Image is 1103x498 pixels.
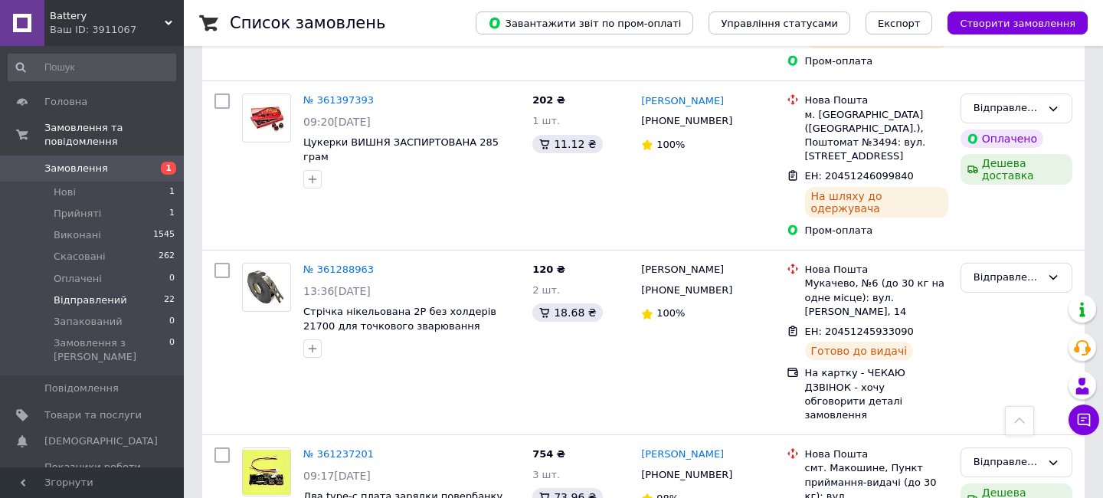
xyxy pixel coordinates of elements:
[532,303,602,322] div: 18.68 ₴
[54,250,106,264] span: Скасовані
[303,285,371,297] span: 13:36[DATE]
[243,267,290,307] img: Фото товару
[50,23,184,37] div: Ваш ID: 3911067
[656,307,685,319] span: 100%
[153,228,175,242] span: 1545
[656,139,685,150] span: 100%
[44,382,119,395] span: Повідомлення
[961,154,1072,185] div: Дешева доставка
[532,94,565,106] span: 202 ₴
[44,460,142,488] span: Показники роботи компанії
[532,448,565,460] span: 754 ₴
[243,450,290,495] img: Фото товару
[44,408,142,422] span: Товари та послуги
[805,263,948,277] div: Нова Пошта
[641,447,724,462] a: [PERSON_NAME]
[169,315,175,329] span: 0
[303,306,499,346] a: Стрічка нікельована 2P без холдерів 21700 для точкового зварювання акумуляторів 0.15мм - ціна за ...
[641,284,732,296] span: [PHONE_NUMBER]
[242,93,291,143] a: Фото товару
[805,277,948,319] div: Мукачево, №6 (до 30 кг на одне місце): вул. [PERSON_NAME], 14
[641,115,732,126] span: [PHONE_NUMBER]
[159,250,175,264] span: 262
[54,185,76,199] span: Нові
[948,11,1088,34] button: Створити замовлення
[532,115,560,126] span: 1 шт.
[8,54,176,81] input: Пошук
[805,326,914,337] span: ЕН: 20451245933090
[974,100,1041,116] div: Відправлений
[974,454,1041,470] div: Відправлений
[303,94,374,106] a: № 361397393
[974,270,1041,286] div: Відправлений
[54,336,169,364] span: Замовлення з [PERSON_NAME]
[866,11,933,34] button: Експорт
[54,272,102,286] span: Оплачені
[805,447,948,461] div: Нова Пошта
[54,207,101,221] span: Прийняті
[532,264,565,275] span: 120 ₴
[303,264,374,275] a: № 361288963
[532,135,602,153] div: 11.12 ₴
[303,116,371,128] span: 09:20[DATE]
[169,272,175,286] span: 0
[50,9,165,23] span: Battery
[161,162,176,175] span: 1
[169,185,175,199] span: 1
[303,470,371,482] span: 09:17[DATE]
[54,228,101,242] span: Виконані
[476,11,693,34] button: Завантажити звіт по пром-оплаті
[641,469,732,480] span: [PHONE_NUMBER]
[44,434,158,448] span: [DEMOGRAPHIC_DATA]
[44,162,108,175] span: Замовлення
[805,93,948,107] div: Нова Пошта
[242,447,291,496] a: Фото товару
[243,103,290,134] img: Фото товару
[641,263,724,277] span: Геннадий Красюков
[1069,405,1099,435] button: Чат з покупцем
[805,187,948,218] div: На шляху до одержувача
[805,366,948,422] div: На картку - ЧЕКАЮ ДЗВІНОК - хочу обговорити деталі замовлення
[44,121,184,149] span: Замовлення та повідомлення
[641,94,724,109] a: [PERSON_NAME]
[169,336,175,364] span: 0
[169,207,175,221] span: 1
[960,18,1075,29] span: Створити замовлення
[54,315,123,329] span: Запакований
[303,448,374,460] a: № 361237201
[932,17,1088,28] a: Створити замовлення
[532,469,560,480] span: 3 шт.
[721,18,838,29] span: Управління статусами
[164,293,175,307] span: 22
[303,136,499,162] a: Цукерки ВИШНЯ ЗАСПИРТОВАНА 285 грам
[805,342,914,360] div: Готово до видачі
[878,18,921,29] span: Експорт
[242,263,291,312] a: Фото товару
[805,108,948,164] div: м. [GEOGRAPHIC_DATA] ([GEOGRAPHIC_DATA].), Поштомат №3494: вул. [STREET_ADDRESS]
[44,95,87,109] span: Головна
[805,224,948,238] div: Пром-оплата
[532,284,560,296] span: 2 шт.
[488,16,681,30] span: Завантажити звіт по пром-оплаті
[230,14,385,32] h1: Список замовлень
[54,293,127,307] span: Відправлений
[805,54,948,68] div: Пром-оплата
[961,129,1043,148] div: Оплачено
[805,170,914,182] span: ЕН: 20451246099840
[709,11,850,34] button: Управління статусами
